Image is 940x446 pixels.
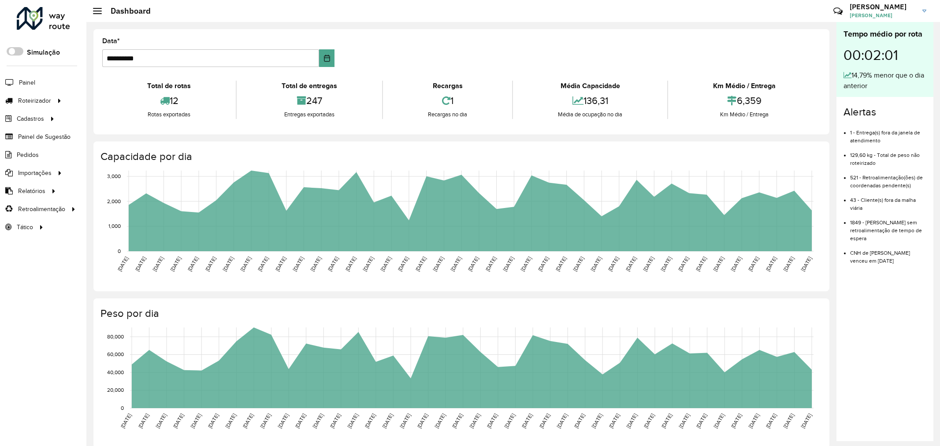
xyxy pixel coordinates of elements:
[319,49,334,67] button: Choose Date
[850,3,916,11] h3: [PERSON_NAME]
[432,256,445,272] text: [DATE]
[18,186,45,196] span: Relatórios
[670,91,818,110] div: 6,359
[800,413,813,429] text: [DATE]
[118,248,121,254] text: 0
[121,405,124,411] text: 0
[100,307,821,320] h4: Peso por dia
[381,413,394,429] text: [DATE]
[677,256,690,272] text: [DATE]
[277,413,290,429] text: [DATE]
[134,256,147,272] text: [DATE]
[484,256,497,272] text: [DATE]
[782,256,795,272] text: [DATE]
[102,36,120,46] label: Data
[119,413,132,429] text: [DATE]
[765,256,777,272] text: [DATE]
[747,256,760,272] text: [DATE]
[362,256,375,272] text: [DATE]
[660,413,673,429] text: [DATE]
[329,413,342,429] text: [DATE]
[152,256,164,272] text: [DATE]
[155,413,167,429] text: [DATE]
[730,256,743,272] text: [DATE]
[344,256,357,272] text: [DATE]
[100,150,821,163] h4: Capacidade por dia
[104,81,234,91] div: Total de rotas
[107,369,124,375] text: 40,000
[782,413,795,429] text: [DATE]
[468,413,481,429] text: [DATE]
[829,2,847,21] a: Contato Rápido
[515,81,665,91] div: Média Capacidade
[670,110,818,119] div: Km Médio / Entrega
[239,91,380,110] div: 247
[850,212,926,242] li: 1849 - [PERSON_NAME] sem retroalimentação de tempo de espera
[572,256,585,272] text: [DATE]
[538,413,551,429] text: [DATE]
[590,256,602,272] text: [DATE]
[467,256,479,272] text: [DATE]
[515,110,665,119] div: Média de ocupação no dia
[434,413,446,429] text: [DATE]
[416,413,429,429] text: [DATE]
[107,173,121,179] text: 3,000
[850,242,926,265] li: CNH de [PERSON_NAME] venceu em [DATE]
[843,106,926,119] h4: Alertas
[309,256,322,272] text: [DATE]
[379,256,392,272] text: [DATE]
[385,81,510,91] div: Recargas
[643,413,655,429] text: [DATE]
[843,40,926,70] div: 00:02:01
[398,413,411,429] text: [DATE]
[385,110,510,119] div: Recargas no dia
[107,198,121,204] text: 2,000
[186,256,199,272] text: [DATE]
[224,413,237,429] text: [DATE]
[765,413,777,429] text: [DATE]
[18,96,51,105] span: Roteirizador
[239,110,380,119] div: Entregas exportadas
[503,413,516,429] text: [DATE]
[695,256,707,272] text: [DATE]
[107,334,124,339] text: 80,000
[730,413,743,429] text: [DATE]
[18,132,71,141] span: Painel de Sugestão
[116,256,129,272] text: [DATE]
[169,256,182,272] text: [DATE]
[385,91,510,110] div: 1
[537,256,550,272] text: [DATE]
[18,204,65,214] span: Retroalimentação
[850,167,926,190] li: 521 - Retroalimentação(ões) de coordenadas pendente(s)
[346,413,359,429] text: [DATE]
[104,91,234,110] div: 12
[27,47,60,58] label: Simulação
[695,413,708,429] text: [DATE]
[256,256,269,272] text: [DATE]
[239,256,252,272] text: [DATE]
[486,413,498,429] text: [DATE]
[515,91,665,110] div: 136,31
[843,28,926,40] div: Tempo médio por rota
[520,413,533,429] text: [DATE]
[107,387,124,393] text: 20,000
[102,6,151,16] h2: Dashboard
[660,256,672,272] text: [DATE]
[239,81,380,91] div: Total de entregas
[451,413,464,429] text: [DATE]
[259,413,272,429] text: [DATE]
[607,256,620,272] text: [DATE]
[17,150,39,160] span: Pedidos
[712,256,725,272] text: [DATE]
[172,413,185,429] text: [DATE]
[799,256,812,272] text: [DATE]
[850,122,926,145] li: 1 - Entrega(s) fora da janela de atendimento
[850,145,926,167] li: 129,60 kg - Total de peso não roteirizado
[850,11,916,19] span: [PERSON_NAME]
[294,413,307,429] text: [DATE]
[104,110,234,119] div: Rotas exportadas
[222,256,234,272] text: [DATE]
[520,256,532,272] text: [DATE]
[843,70,926,91] div: 14,79% menor que o dia anterior
[108,223,121,229] text: 1,000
